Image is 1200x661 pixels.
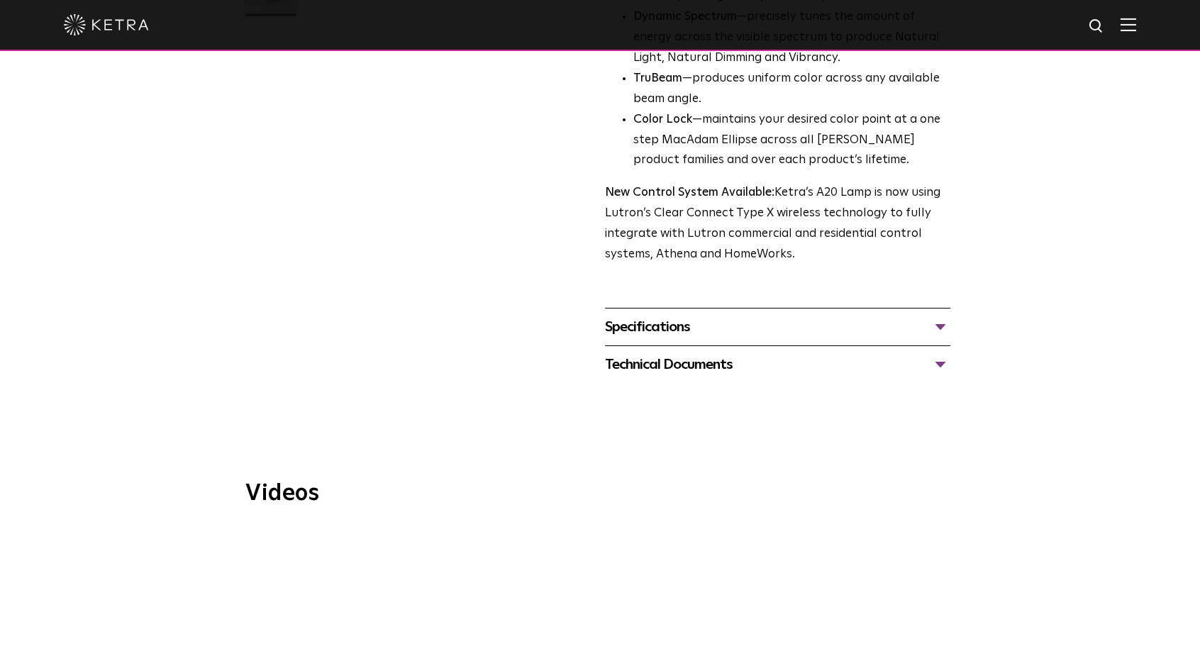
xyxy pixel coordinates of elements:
div: Specifications [605,316,950,338]
p: Ketra’s A20 Lamp is now using Lutron’s Clear Connect Type X wireless technology to fully integrat... [605,183,950,265]
li: —produces uniform color across any available beam angle. [633,69,950,110]
strong: Color Lock [633,113,692,126]
img: Hamburger%20Nav.svg [1121,18,1136,31]
strong: New Control System Available: [605,187,774,199]
img: search icon [1088,18,1106,35]
li: —maintains your desired color point at a one step MacAdam Ellipse across all [PERSON_NAME] produc... [633,110,950,172]
div: Technical Documents [605,353,950,376]
img: ketra-logo-2019-white [64,14,149,35]
h3: Videos [245,482,955,505]
strong: TruBeam [633,72,682,84]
